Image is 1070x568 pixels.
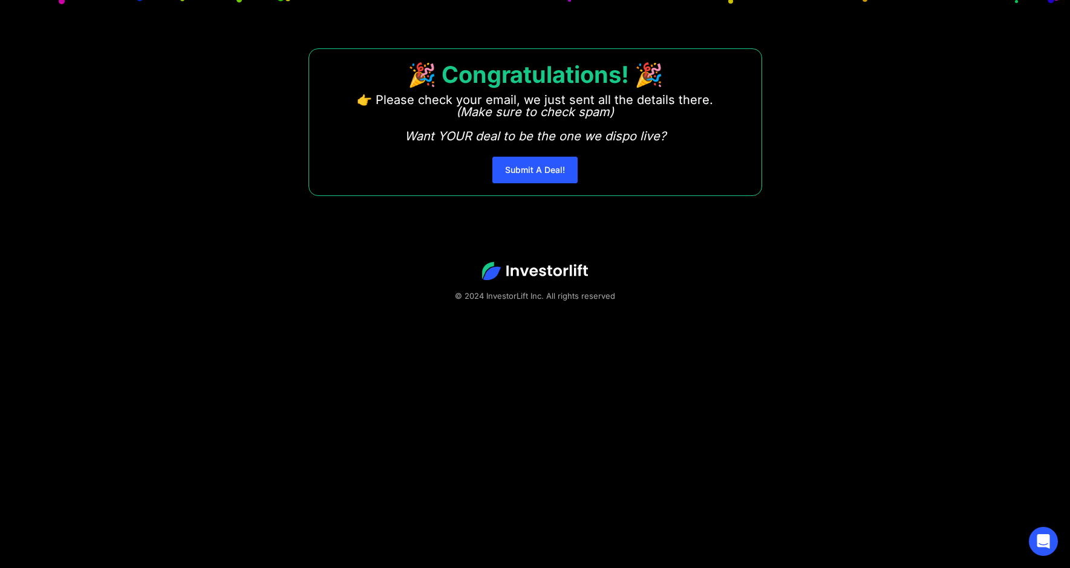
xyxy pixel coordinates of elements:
div: Open Intercom Messenger [1029,527,1058,556]
em: (Make sure to check spam) Want YOUR deal to be the one we dispo live? [405,105,666,143]
div: © 2024 InvestorLift Inc. All rights reserved [42,290,1028,302]
a: Submit A Deal! [492,157,578,183]
strong: 🎉 Congratulations! 🎉 [408,60,663,88]
p: 👉 Please check your email, we just sent all the details there. ‍ [357,94,713,142]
